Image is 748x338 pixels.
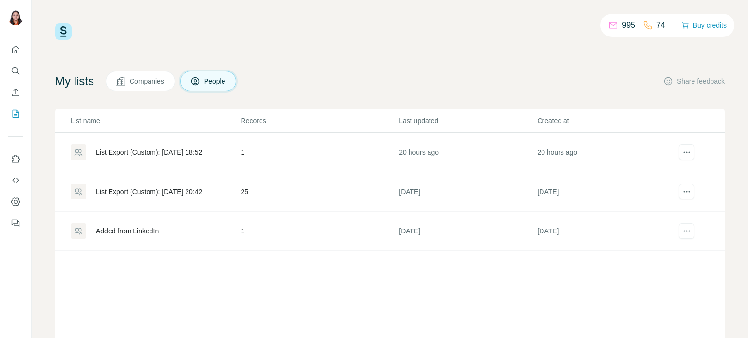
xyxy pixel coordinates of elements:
[537,116,674,125] p: Created at
[241,172,399,212] td: 25
[96,187,202,196] div: List Export (Custom): [DATE] 20:42
[55,23,72,40] img: Surfe Logo
[8,193,23,211] button: Dashboard
[96,147,202,157] div: List Export (Custom): [DATE] 18:52
[55,73,94,89] h4: My lists
[398,212,537,251] td: [DATE]
[241,133,399,172] td: 1
[8,105,23,123] button: My lists
[679,223,694,239] button: actions
[8,62,23,80] button: Search
[681,18,727,32] button: Buy credits
[8,172,23,189] button: Use Surfe API
[622,19,635,31] p: 995
[241,212,399,251] td: 1
[96,226,159,236] div: Added from LinkedIn
[8,10,23,25] img: Avatar
[537,172,675,212] td: [DATE]
[8,41,23,58] button: Quick start
[537,212,675,251] td: [DATE]
[71,116,240,125] p: List name
[8,214,23,232] button: Feedback
[663,76,725,86] button: Share feedback
[8,150,23,168] button: Use Surfe on LinkedIn
[537,133,675,172] td: 20 hours ago
[679,144,694,160] button: actions
[204,76,226,86] span: People
[398,172,537,212] td: [DATE]
[130,76,165,86] span: Companies
[398,133,537,172] td: 20 hours ago
[241,116,398,125] p: Records
[8,84,23,101] button: Enrich CSV
[679,184,694,199] button: actions
[399,116,536,125] p: Last updated
[656,19,665,31] p: 74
